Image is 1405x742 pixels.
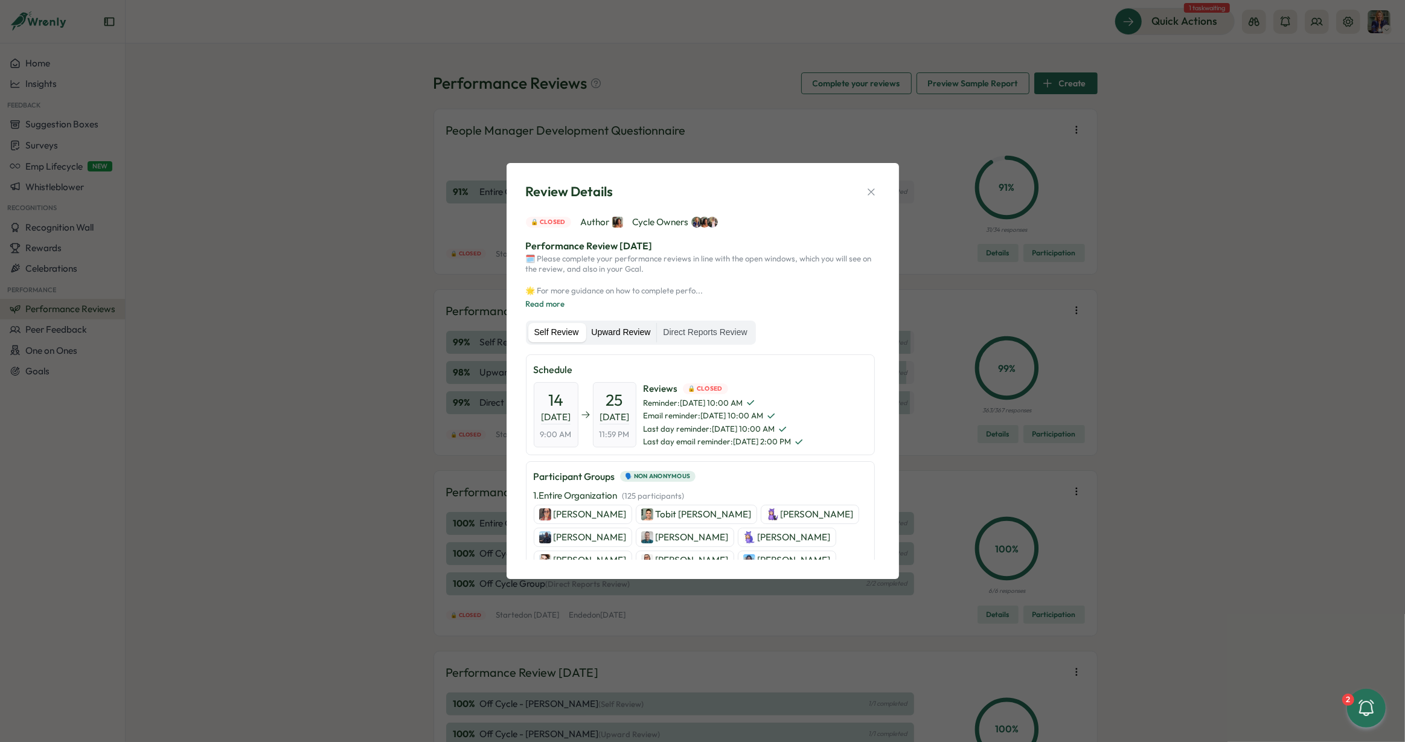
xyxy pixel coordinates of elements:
img: Viveca Riley [612,217,623,228]
p: Participant Groups [534,469,615,484]
span: Cycle Owners [633,216,718,229]
p: 1 . Entire Organization [534,489,685,502]
p: 🗓️ Please complete your performance reviews in line with the open windows, which you will see on ... [526,254,880,296]
img: Viveca Riley [699,217,710,228]
p: [PERSON_NAME] [656,554,729,567]
label: Direct Reports Review [657,323,753,342]
img: Allyn Neal [766,508,778,520]
label: Self Review [528,323,585,342]
a: Marina Ferreira[PERSON_NAME] [738,551,836,570]
a: Kate Blackburn[PERSON_NAME] [534,505,632,524]
a: Alex Marshall[PERSON_NAME] [534,528,632,547]
a: Tobit MichaelTobit [PERSON_NAME] [636,505,757,524]
img: Hanna Smith [691,217,702,228]
img: Tomas Liepis [641,531,653,543]
a: Jay Cowle[PERSON_NAME] [534,551,632,570]
img: Hannah Saunders [707,217,718,228]
p: [PERSON_NAME] [758,554,831,567]
div: 2 [1342,694,1354,706]
a: Kori Keeling[PERSON_NAME] [738,528,836,547]
a: Allyn Neal[PERSON_NAME] [761,505,859,524]
img: Kori Keeling [743,531,755,543]
span: 🗣️ Non Anonymous [626,472,691,481]
span: 14 [548,389,563,411]
span: 🔒 Closed [531,217,566,227]
img: Alex Marshall [539,531,551,543]
span: [DATE] [600,411,629,424]
span: ( 125 participants ) [622,491,685,501]
img: Tobit Michael [641,508,653,520]
span: Reminder : [DATE] 10:00 AM [644,398,804,409]
p: Tobit [PERSON_NAME] [656,508,752,521]
label: Upward Review [585,323,656,342]
p: [PERSON_NAME] [758,531,831,544]
span: Last day email reminder : [DATE] 2:00 PM [644,437,804,447]
span: 9:00 AM [540,429,572,440]
p: Performance Review [DATE] [526,238,880,254]
img: Marina Ferreira [743,554,755,566]
span: Author [581,216,623,229]
img: Sara Knott [641,554,653,566]
p: [PERSON_NAME] [554,508,627,521]
p: [PERSON_NAME] [781,508,854,521]
span: Email reminder : [DATE] 10:00 AM [644,411,804,421]
a: Sara Knott[PERSON_NAME] [636,551,734,570]
button: 2 [1347,689,1386,728]
p: [PERSON_NAME] [656,531,729,544]
span: Reviews [644,382,804,395]
p: [PERSON_NAME] [554,554,627,567]
span: 🔒 Closed [688,384,723,394]
button: Read more [526,299,565,310]
span: 25 [606,389,623,411]
a: Tomas Liepis[PERSON_NAME] [636,528,734,547]
span: 11:59 PM [600,429,630,440]
span: Review Details [526,182,613,201]
img: Jay Cowle [539,554,551,566]
span: Last day reminder : [DATE] 10:00 AM [644,424,804,435]
p: Schedule [534,362,867,377]
p: [PERSON_NAME] [554,531,627,544]
img: Kate Blackburn [539,508,551,520]
span: [DATE] [541,411,571,424]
